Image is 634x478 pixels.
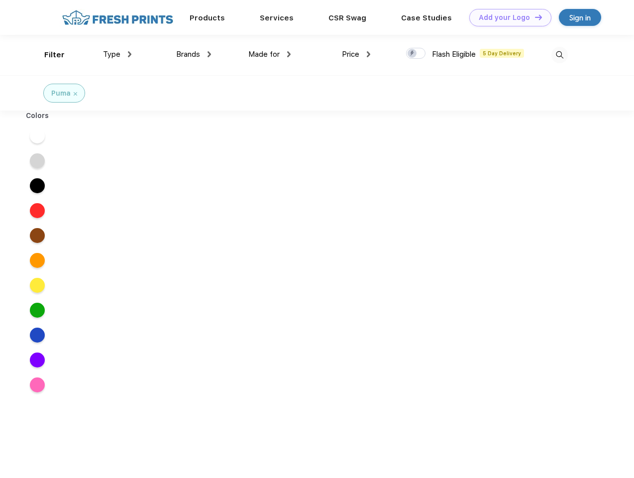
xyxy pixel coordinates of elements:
[328,13,366,22] a: CSR Swag
[342,50,359,59] span: Price
[480,49,524,58] span: 5 Day Delivery
[51,88,71,99] div: Puma
[535,14,542,20] img: DT
[176,50,200,59] span: Brands
[128,51,131,57] img: dropdown.png
[18,111,57,121] div: Colors
[559,9,601,26] a: Sign in
[208,51,211,57] img: dropdown.png
[248,50,280,59] span: Made for
[479,13,530,22] div: Add your Logo
[44,49,65,61] div: Filter
[260,13,294,22] a: Services
[432,50,476,59] span: Flash Eligible
[59,9,176,26] img: fo%20logo%202.webp
[287,51,291,57] img: dropdown.png
[367,51,370,57] img: dropdown.png
[569,12,591,23] div: Sign in
[190,13,225,22] a: Products
[74,92,77,96] img: filter_cancel.svg
[551,47,568,63] img: desktop_search.svg
[103,50,120,59] span: Type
